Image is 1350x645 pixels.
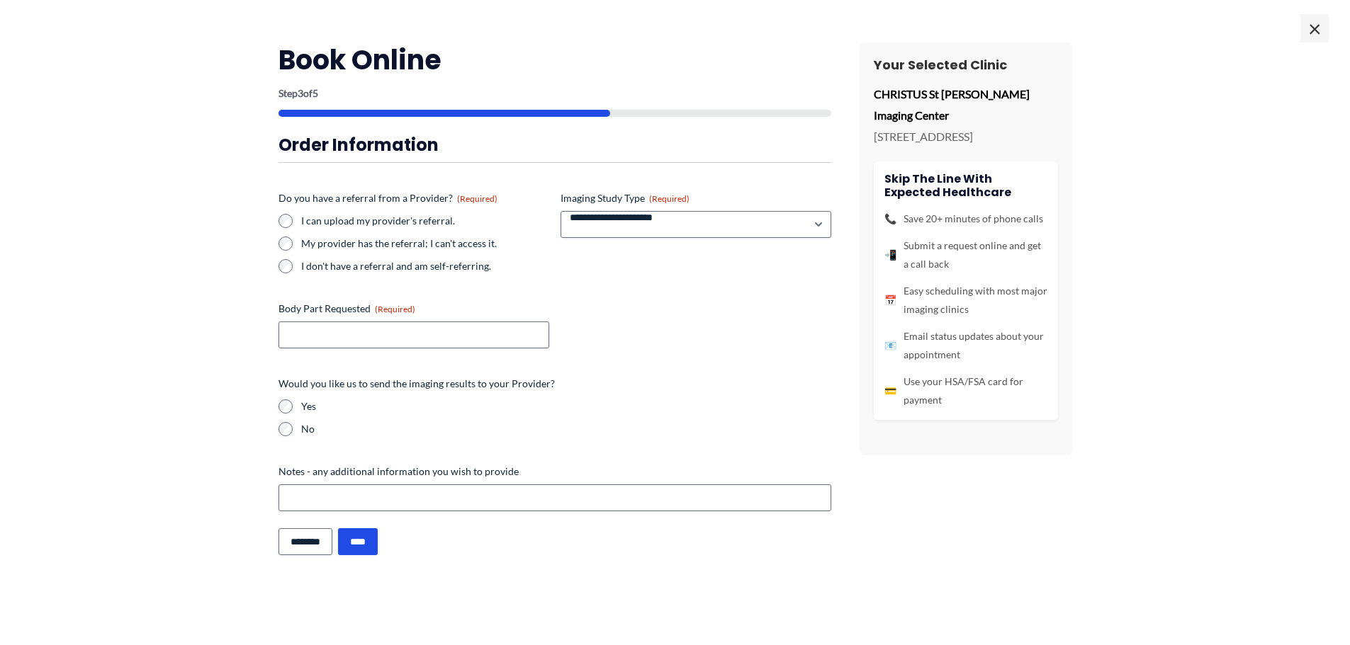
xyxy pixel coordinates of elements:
[649,193,690,204] span: (Required)
[874,84,1058,125] p: CHRISTUS St [PERSON_NAME] Imaging Center
[375,304,415,314] span: (Required)
[884,336,896,355] span: 📧
[457,193,497,204] span: (Required)
[298,87,303,99] span: 3
[884,282,1047,319] li: Easy scheduling with most major imaging clinics
[301,399,831,413] label: Yes
[884,236,1047,273] li: Submit a request online and get a call back
[313,87,318,99] span: 5
[884,210,1047,228] li: Save 20+ minutes of phone calls
[301,422,831,436] label: No
[279,134,831,156] h3: Order Information
[884,210,896,228] span: 📞
[561,191,831,205] label: Imaging Study Type
[279,464,831,479] label: Notes - any additional information you wish to provide
[279,89,831,98] p: Step of
[301,236,549,251] label: My provider has the referral; I can't access it.
[279,377,555,391] legend: Would you like us to send the imaging results to your Provider?
[884,372,1047,409] li: Use your HSA/FSA card for payment
[884,172,1047,199] h4: Skip the line with Expected Healthcare
[301,214,549,228] label: I can upload my provider's referral.
[279,302,549,316] label: Body Part Requested
[884,246,896,264] span: 📲
[279,42,831,77] h2: Book Online
[301,259,549,273] label: I don't have a referral and am self-referring.
[884,291,896,309] span: 📅
[884,327,1047,364] li: Email status updates about your appointment
[279,191,497,205] legend: Do you have a referral from a Provider?
[874,57,1058,73] h3: Your Selected Clinic
[1300,14,1329,42] span: ×
[874,126,1058,147] p: [STREET_ADDRESS]
[884,382,896,400] span: 💳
